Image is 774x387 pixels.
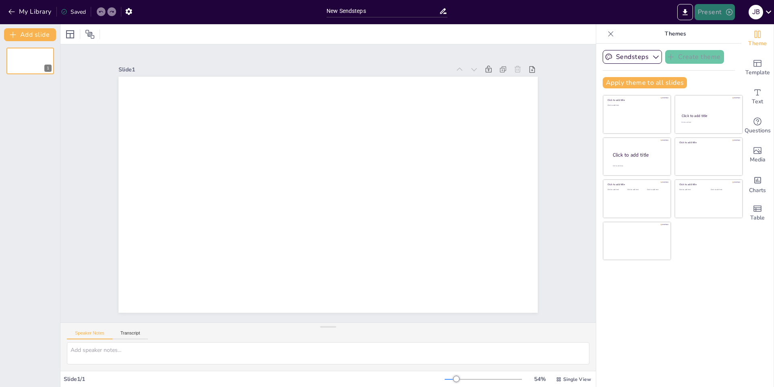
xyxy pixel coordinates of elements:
div: Click to add title [608,183,665,186]
div: Click to add title [679,183,737,186]
div: Slide 1 / 1 [64,375,445,383]
div: 1 [44,65,52,72]
div: Click to add title [679,141,737,144]
span: Theme [748,39,767,48]
div: Click to add title [613,151,664,158]
div: Add a table [741,199,774,228]
div: Click to add text [647,189,665,191]
div: Click to add text [679,189,705,191]
div: Saved [61,8,86,16]
button: j b [749,4,763,20]
span: Position [85,29,95,39]
button: My Library [6,5,55,18]
div: Click to add body [613,165,664,167]
span: Media [750,155,766,164]
div: Slide 1 [119,66,451,73]
div: Get real-time input from your audience [741,111,774,140]
div: j b [749,5,763,19]
span: Single View [563,376,591,383]
span: Text [752,97,763,106]
div: Click to add title [608,98,665,102]
button: Create theme [665,50,724,64]
div: 1 [6,48,54,74]
button: Add slide [4,28,56,41]
div: Layout [64,28,77,41]
div: Click to add text [608,105,665,107]
button: Present [695,4,735,20]
span: Questions [745,126,771,135]
button: Export to PowerPoint [677,4,693,20]
button: Speaker Notes [67,331,112,339]
p: Themes [617,24,733,44]
div: Click to add text [627,189,645,191]
span: Charts [749,186,766,195]
div: Click to add text [608,189,626,191]
div: Add ready made slides [741,53,774,82]
button: Transcript [112,331,148,339]
div: Click to add text [711,189,736,191]
div: Click to add text [681,121,735,123]
button: Sendsteps [603,50,662,64]
div: Click to add title [682,113,735,118]
span: Table [750,213,765,222]
div: Add text boxes [741,82,774,111]
div: 54 % [530,375,549,383]
div: Add charts and graphs [741,169,774,199]
button: Apply theme to all slides [603,77,687,88]
input: Insert title [327,5,439,17]
div: Add images, graphics, shapes or video [741,140,774,169]
span: Template [745,68,770,77]
div: Change the overall theme [741,24,774,53]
